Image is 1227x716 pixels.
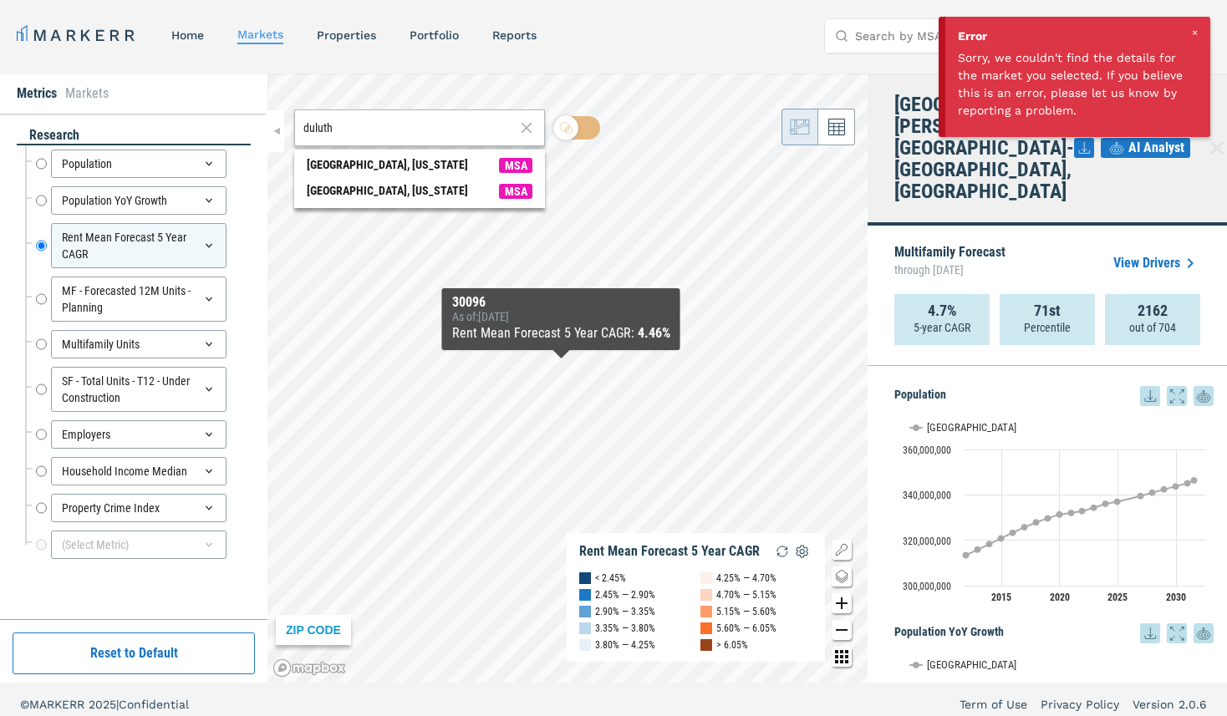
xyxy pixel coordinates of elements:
div: 3.80% — 4.25% [595,637,655,653]
li: Metrics [17,84,57,104]
text: 2025 [1107,592,1128,603]
text: [GEOGRAPHIC_DATA] [927,421,1016,434]
button: Change style map button [832,566,852,587]
div: 2.45% — 2.90% [595,587,655,603]
button: Zoom in map button [832,593,852,613]
path: Sunday, 14 Dec, 19:00, 320,815,000. USA. [998,535,1005,541]
svg: Interactive chart [894,406,1214,615]
path: Monday, 14 Jul, 20:00, 346,339,000. USA. [1191,477,1198,484]
p: 5-year CAGR [914,319,970,336]
path: Thursday, 14 Dec, 19:00, 336,070,000. USA. [1102,500,1109,507]
path: Saturday, 14 Dec, 19:00, 331,345,000. USA. [1056,511,1063,518]
div: (Select Metric) [51,531,227,559]
text: 1.00% [903,682,927,693]
text: 2015 [991,592,1011,603]
a: MARKERR [17,23,138,47]
div: research [17,126,251,145]
span: Confidential [119,698,189,711]
path: Wednesday, 14 Dec, 19:00, 325,742,000. USA. [1021,524,1028,531]
path: Thursday, 14 Dec, 19:00, 327,848,000. USA. [1033,519,1040,526]
button: Other options map button [832,647,852,667]
path: Tuesday, 14 Dec, 19:00, 332,891,000. USA. [1079,507,1086,514]
a: Privacy Policy [1041,696,1119,713]
div: 4.70% — 5.15% [716,587,776,603]
path: Tuesday, 14 Dec, 19:00, 340,970,000. USA. [1149,489,1156,495]
input: Search by MSA or ZIP Code [303,119,515,137]
span: MARKERR [29,698,89,711]
strong: 71st [1034,302,1061,319]
div: Population. Highcharts interactive chart. [894,406,1214,615]
a: reports [492,28,537,42]
path: Thursday, 14 Dec, 19:00, 342,385,000. USA. [1161,486,1168,493]
canvas: Map [267,74,868,683]
text: 2030 [1166,592,1186,603]
div: 30096 [452,295,670,310]
text: 360,000,000 [903,444,951,456]
img: Settings [792,541,812,561]
div: Multifamily Units [51,330,227,358]
a: Version 2.0.6 [1133,696,1207,713]
text: 340,000,000 [903,490,951,501]
div: 5.15% — 5.60% [716,603,776,620]
div: As of : [DATE] [452,310,670,323]
a: View Drivers [1113,253,1200,273]
div: < 2.45% [595,570,626,587]
path: Friday, 14 Dec, 19:00, 315,877,000. USA. [975,546,981,553]
div: Sorry, we couldn't find the details for the market you selected. If you believe this is an error,... [958,49,1185,119]
div: 4.25% — 4.70% [716,570,776,587]
span: © [20,698,29,711]
span: MSA [499,158,532,173]
input: Search by MSA, ZIP, Property Name, or Address [855,19,1106,53]
h4: [GEOGRAPHIC_DATA]-[PERSON_NAME][GEOGRAPHIC_DATA]-[GEOGRAPHIC_DATA], [GEOGRAPHIC_DATA] [894,94,1074,202]
div: [GEOGRAPHIC_DATA], [US_STATE] [307,156,468,174]
path: Friday, 14 Dec, 19:00, 343,754,000. USA. [1173,483,1179,490]
div: [GEOGRAPHIC_DATA], [US_STATE] [307,182,468,200]
span: Search Bar Suggestion Item: Duluth, Georgia [294,178,545,204]
a: Mapbox logo [272,658,346,678]
path: Wednesday, 14 Dec, 19:00, 334,326,000. USA. [1091,505,1097,511]
p: out of 704 [1129,319,1176,336]
span: Search Bar Suggestion Item: Duluth, Minnesota [294,152,545,178]
div: 2.90% — 3.35% [595,603,655,620]
div: Error [958,28,1198,45]
button: Show USA [910,421,944,434]
button: Zoom out map button [832,620,852,640]
path: Saturday, 14 Dec, 19:00, 345,074,000. USA. [1184,480,1191,486]
h5: Population [894,386,1214,406]
strong: 2162 [1138,302,1168,319]
div: Population [51,150,227,178]
img: Reload Legend [772,541,792,561]
div: Rent Mean Forecast 5 Year CAGR [579,543,760,560]
text: 2020 [1050,592,1070,603]
span: through [DATE] [894,259,1006,281]
div: Property Crime Index [51,494,227,522]
a: Term of Use [960,696,1027,713]
path: Saturday, 14 Dec, 19:00, 337,005,000. USA. [1114,498,1121,505]
b: 4.46% [638,325,670,341]
div: Employers [51,420,227,449]
div: 5.60% — 6.05% [716,620,776,637]
p: Percentile [1024,319,1071,336]
path: Saturday, 14 Dec, 19:00, 318,276,000. USA. [986,541,993,547]
path: Wednesday, 14 Dec, 19:00, 313,454,000. USA. [963,551,970,558]
div: Rent Mean Forecast 5 Year CAGR [51,223,227,268]
path: Monday, 14 Dec, 19:00, 332,062,000. USA. [1068,510,1075,516]
div: > 6.05% [716,637,748,653]
div: ZIP CODE [276,615,351,645]
div: MF - Forecasted 12M Units - Planning [51,277,227,322]
span: MSA [499,184,532,199]
p: Multifamily Forecast [894,246,1006,281]
a: Portfolio [410,28,459,42]
li: Markets [65,84,109,104]
path: Monday, 14 Dec, 19:00, 339,513,000. USA. [1138,492,1144,499]
span: 2025 | [89,698,119,711]
a: markets [237,28,283,41]
div: Population YoY Growth [51,186,227,215]
path: Monday, 14 Dec, 19:00, 323,318,000. USA. [1010,529,1016,536]
div: Rent Mean Forecast 5 Year CAGR : [452,323,670,343]
text: 320,000,000 [903,536,951,547]
path: Friday, 14 Dec, 19:00, 329,659,000. USA. [1045,515,1051,521]
div: Household Income Median [51,457,227,485]
a: home [171,28,204,42]
div: 3.35% — 3.80% [595,620,655,637]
